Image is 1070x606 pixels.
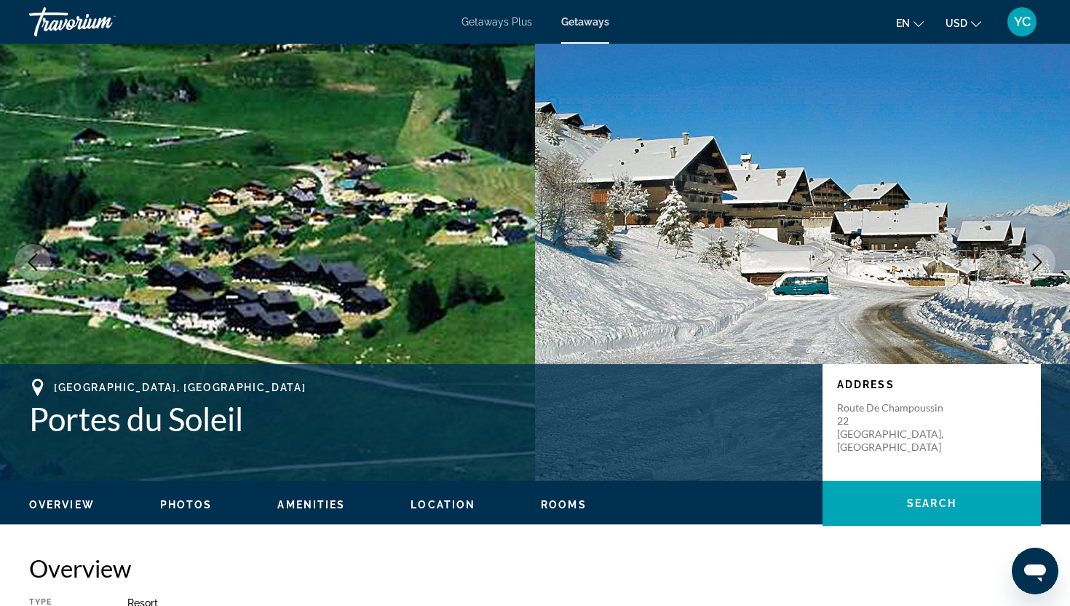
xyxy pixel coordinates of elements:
span: Location [411,499,475,511]
button: Previous image [15,244,51,280]
button: Change language [896,12,924,34]
button: Search [823,481,1041,526]
button: Photos [160,498,213,511]
h2: Overview [29,554,1041,583]
span: YC [1014,15,1031,29]
span: Photos [160,499,213,511]
span: [GEOGRAPHIC_DATA], [GEOGRAPHIC_DATA] [54,382,306,393]
button: Change currency [946,12,981,34]
iframe: Button to launch messaging window [1012,548,1058,594]
button: Rooms [541,498,587,511]
button: Amenities [277,498,345,511]
span: Rooms [541,499,587,511]
a: Getaways Plus [461,16,532,28]
p: Address [837,379,1026,390]
button: User Menu [1003,7,1041,37]
button: Location [411,498,475,511]
h1: Portes du Soleil [29,400,808,438]
a: Getaways [561,16,609,28]
p: Route de Champoussin 22 [GEOGRAPHIC_DATA], [GEOGRAPHIC_DATA] [837,401,954,454]
a: Travorium [29,3,175,41]
button: Overview [29,498,95,511]
span: en [896,17,910,29]
button: Next image [1019,244,1055,280]
span: Overview [29,499,95,511]
span: Search [907,497,956,509]
span: USD [946,17,967,29]
span: Amenities [277,499,345,511]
